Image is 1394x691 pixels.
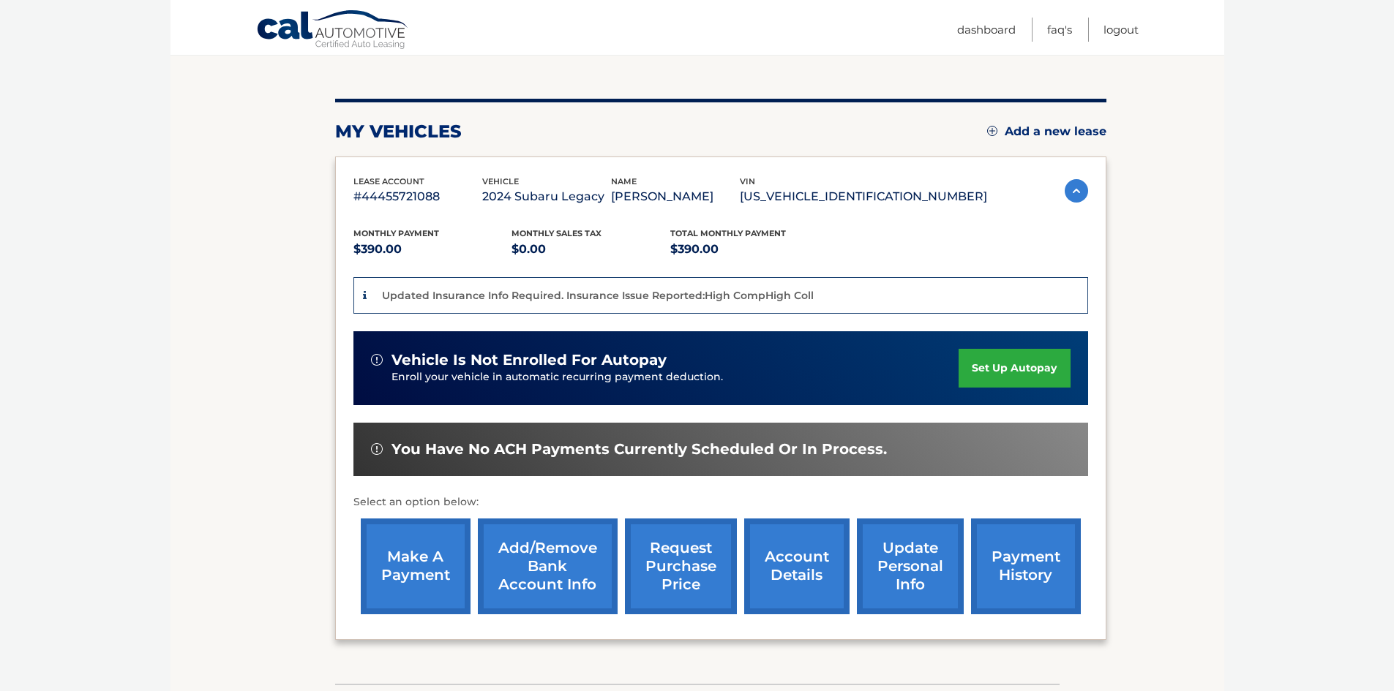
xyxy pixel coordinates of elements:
[482,176,519,186] span: vehicle
[857,518,964,614] a: update personal info
[335,121,462,143] h2: my vehicles
[1103,18,1139,42] a: Logout
[256,10,410,52] a: Cal Automotive
[361,518,471,614] a: make a payment
[987,126,997,136] img: add.svg
[511,228,602,238] span: Monthly sales Tax
[353,186,482,207] p: #44455721088
[740,176,755,186] span: vin
[391,351,667,369] span: vehicle is not enrolled for autopay
[670,228,786,238] span: Total Monthly Payment
[1065,179,1088,203] img: accordion-active.svg
[611,186,740,207] p: [PERSON_NAME]
[971,518,1081,614] a: payment history
[957,18,1016,42] a: Dashboard
[391,440,887,458] span: You have no ACH payments currently scheduled or in process.
[511,239,670,260] p: $0.00
[371,354,383,366] img: alert-white.svg
[353,239,512,260] p: $390.00
[482,186,611,207] p: 2024 Subaru Legacy
[670,239,829,260] p: $390.00
[744,518,850,614] a: account details
[382,289,814,302] p: Updated Insurance Info Required. Insurance Issue Reported:High CompHigh Coll
[987,124,1106,139] a: Add a new lease
[353,494,1088,511] p: Select an option below:
[611,176,637,186] span: name
[353,176,424,186] span: lease account
[391,369,959,385] p: Enroll your vehicle in automatic recurring payment deduction.
[371,443,383,455] img: alert-white.svg
[959,349,1070,388] a: set up autopay
[740,186,987,207] p: [US_VEHICLE_IDENTIFICATION_NUMBER]
[478,518,618,614] a: Add/Remove bank account info
[353,228,439,238] span: Monthly Payment
[1047,18,1072,42] a: FAQ's
[625,518,737,614] a: request purchase price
